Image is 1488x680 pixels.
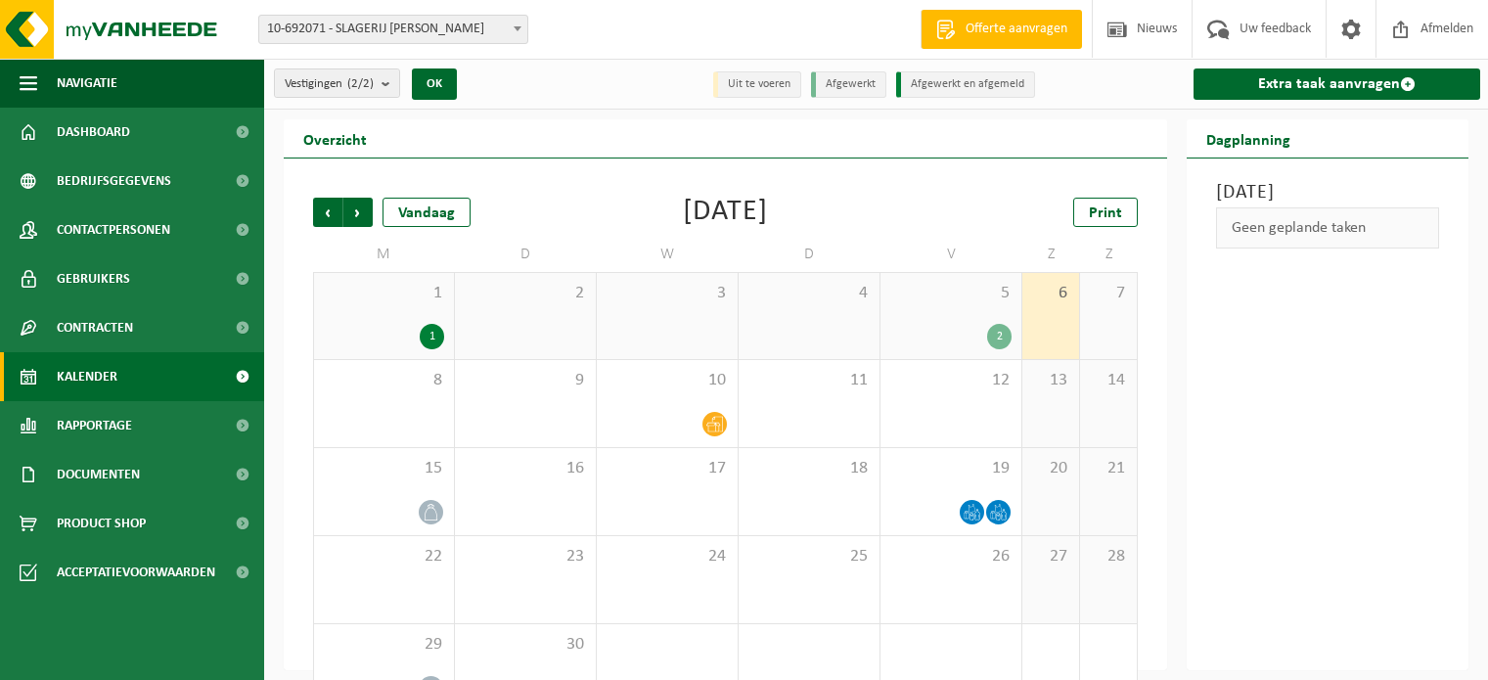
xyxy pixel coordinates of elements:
a: Print [1073,198,1138,227]
span: 1 [324,283,444,304]
span: 23 [465,546,586,567]
span: 16 [465,458,586,479]
span: 9 [465,370,586,391]
span: Volgende [343,198,373,227]
span: Contracten [57,303,133,352]
a: Extra taak aanvragen [1194,68,1480,100]
span: 26 [890,546,1012,567]
span: Vorige [313,198,342,227]
span: 11 [748,370,870,391]
span: 22 [324,546,444,567]
h2: Dagplanning [1187,119,1310,158]
span: Print [1089,205,1122,221]
li: Afgewerkt en afgemeld [896,71,1035,98]
div: [DATE] [683,198,768,227]
span: Contactpersonen [57,205,170,254]
span: 17 [607,458,728,479]
button: OK [412,68,457,100]
td: W [597,237,739,272]
span: Dashboard [57,108,130,157]
span: 5 [890,283,1012,304]
span: 20 [1032,458,1069,479]
span: 2 [465,283,586,304]
span: Offerte aanvragen [961,20,1072,39]
span: Vestigingen [285,69,374,99]
span: 15 [324,458,444,479]
count: (2/2) [347,77,374,90]
span: Kalender [57,352,117,401]
li: Afgewerkt [811,71,886,98]
span: Navigatie [57,59,117,108]
td: D [455,237,597,272]
span: 10 [607,370,728,391]
td: D [739,237,880,272]
span: 8 [324,370,444,391]
td: M [313,237,455,272]
span: 4 [748,283,870,304]
span: 13 [1032,370,1069,391]
h3: [DATE] [1216,178,1439,207]
span: 3 [607,283,728,304]
span: 30 [465,634,586,656]
div: Vandaag [383,198,471,227]
td: V [880,237,1022,272]
td: Z [1022,237,1080,272]
a: Offerte aanvragen [921,10,1082,49]
span: 18 [748,458,870,479]
span: Bedrijfsgegevens [57,157,171,205]
span: Rapportage [57,401,132,450]
span: 25 [748,546,870,567]
span: 21 [1090,458,1127,479]
span: Gebruikers [57,254,130,303]
div: Geen geplande taken [1216,207,1439,249]
span: 10-692071 - SLAGERIJ CHRIS - MACHELEN [258,15,528,44]
span: 29 [324,634,444,656]
span: 7 [1090,283,1127,304]
td: Z [1080,237,1138,272]
span: 28 [1090,546,1127,567]
span: Product Shop [57,499,146,548]
span: 10-692071 - SLAGERIJ CHRIS - MACHELEN [259,16,527,43]
span: 24 [607,546,728,567]
span: 14 [1090,370,1127,391]
h2: Overzicht [284,119,386,158]
div: 1 [420,324,444,349]
span: 27 [1032,546,1069,567]
span: 6 [1032,283,1069,304]
span: Documenten [57,450,140,499]
li: Uit te voeren [713,71,801,98]
span: 12 [890,370,1012,391]
button: Vestigingen(2/2) [274,68,400,98]
span: Acceptatievoorwaarden [57,548,215,597]
span: 19 [890,458,1012,479]
div: 2 [987,324,1012,349]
